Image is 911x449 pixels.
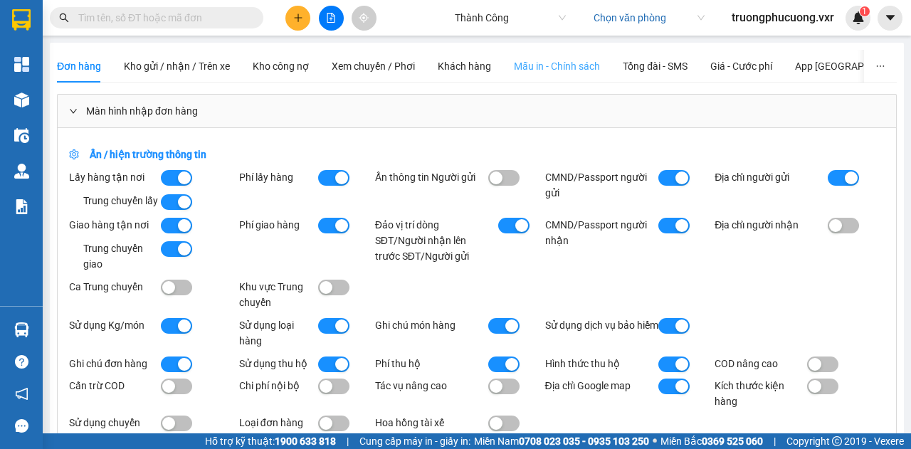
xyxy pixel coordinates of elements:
div: Lấy hàng tận nơi [69,169,161,185]
div: Ghi chú đơn hàng [69,356,161,371]
span: aim [359,13,369,23]
div: Sử dụng Kg/món [69,317,161,333]
img: dashboard-icon [14,57,29,72]
div: Khu vực Trung chuyển [239,279,318,310]
div: Ghi chú món hàng [375,317,488,333]
span: file-add [326,13,336,23]
span: | [774,433,776,449]
span: Xem chuyến / Phơi [332,60,415,72]
span: Đơn hàng [57,60,101,72]
span: Miền Bắc [660,433,763,449]
div: CMND/Passport người nhận [545,217,658,248]
input: Tìm tên, số ĐT hoặc mã đơn [78,10,246,26]
span: | [347,433,349,449]
button: plus [285,6,310,31]
div: Trung chuyển giao [69,241,161,272]
span: Thành Công [455,7,566,28]
span: Kho gửi / nhận / Trên xe [124,60,230,72]
div: Địa chỉ người gửi [715,169,828,185]
button: caret-down [878,6,902,31]
span: ⚪️ [653,438,657,444]
div: Kho công nợ [253,58,309,74]
div: Khách hàng [438,58,491,74]
div: Trung chuyển lấy [69,193,161,208]
span: Giá - Cước phí [710,60,772,72]
img: warehouse-icon [14,128,29,143]
div: Ẩn / hiện trường thông tin [69,147,409,162]
img: solution-icon [14,199,29,214]
span: truongphucuong.vxr [720,9,846,26]
div: Cấn trừ COD [69,378,161,393]
div: Hoa hồng tài xế [375,415,488,430]
div: Ẩn thông tin Người gửi [375,169,488,185]
span: Miền Nam [474,433,649,449]
strong: 0369 525 060 [702,435,763,447]
div: CMND/Passport người gửi [545,169,658,201]
span: right [69,107,78,115]
span: caret-down [884,11,897,24]
button: file-add [319,6,344,31]
span: message [15,419,28,433]
span: setting [69,149,79,159]
div: Phí thu hộ [375,356,488,371]
div: Giao hàng tận nơi [69,217,161,233]
strong: 0708 023 035 - 0935 103 250 [519,435,649,447]
div: Loại đơn hàng [239,415,318,430]
div: Hình thức thu hộ [545,356,658,371]
div: Phí giao hàng [239,217,318,233]
div: Địa chỉ Google map [545,378,658,393]
span: 1 [862,6,867,16]
button: ellipsis [864,50,897,83]
span: Hỗ trợ kỹ thuật: [205,433,336,449]
div: Đảo vị trí dòng SĐT/Người nhận lên trước SĐT/Người gửi [375,217,488,264]
div: Sử dụng dịch vụ bảo hiểm [545,317,658,333]
span: Tổng đài - SMS [623,60,688,72]
div: Sử dụng loại hàng [239,317,318,349]
div: Chi phí nội bộ [239,378,318,393]
button: aim [352,6,376,31]
div: Địa chỉ người nhận [715,217,828,233]
span: notification [15,387,28,401]
strong: 1900 633 818 [275,435,336,447]
span: question-circle [15,355,28,369]
div: Sử dụng thu hộ [239,356,318,371]
span: Mẫu in - Chính sách [514,60,600,72]
div: Phí lấy hàng [239,169,318,185]
sup: 1 [860,6,870,16]
span: copyright [832,436,842,446]
div: Kích thước kiện hàng [715,378,806,409]
img: warehouse-icon [14,322,29,337]
span: ellipsis [875,61,885,71]
img: icon-new-feature [852,11,865,24]
span: plus [293,13,303,23]
img: warehouse-icon [14,93,29,107]
div: Sử dụng chuyển khoản người gửi [69,415,161,446]
div: App [GEOGRAPHIC_DATA] [795,58,911,74]
img: warehouse-icon [14,164,29,179]
div: Tác vụ nâng cao [375,378,488,393]
span: search [59,13,69,23]
div: Màn hình nhập đơn hàng [58,95,896,127]
div: COD nâng cao [715,356,806,371]
span: Cung cấp máy in - giấy in: [359,433,470,449]
div: Ca Trung chuyển [69,279,161,295]
img: logo-vxr [12,9,31,31]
